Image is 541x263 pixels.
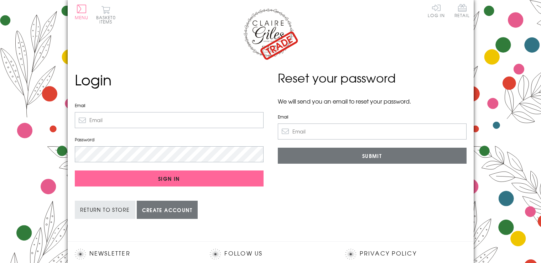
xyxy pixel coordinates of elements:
[428,4,445,17] a: Log In
[75,14,89,21] span: Menu
[75,249,196,259] h2: Newsletter
[75,201,135,219] a: Return to Store
[278,148,467,164] input: Submit
[99,14,116,25] span: 0 items
[278,114,467,120] label: Email
[137,201,198,219] a: Create account
[75,170,264,186] input: Sign In
[75,69,264,90] h1: Login
[75,112,264,128] input: Email
[278,69,467,87] h2: Reset your password
[75,102,264,109] label: Email
[242,7,299,60] img: Claire Giles Trade
[210,249,331,259] h2: Follow Us
[360,249,416,258] a: Privacy Policy
[75,136,264,143] label: Password
[454,4,470,19] a: Retail
[454,4,470,17] span: Retail
[278,123,467,140] input: Email
[75,5,89,20] button: Menu
[96,6,116,24] button: Basket0 items
[278,97,467,105] p: We will send you an email to reset your password.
